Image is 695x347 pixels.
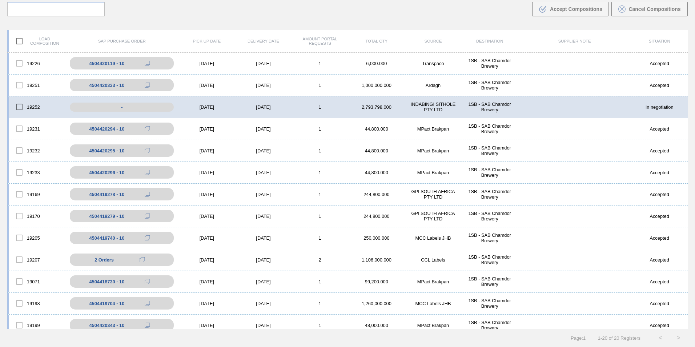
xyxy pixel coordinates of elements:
[140,59,154,68] div: Copy
[292,214,348,219] div: 1
[292,301,348,306] div: 1
[9,274,65,289] div: 19071
[670,329,688,347] button: >
[348,192,405,197] div: 244,800.000
[89,148,124,153] div: 4504420295 - 10
[631,301,688,306] div: Accepted
[235,323,292,328] div: [DATE]
[461,211,518,222] div: 1SB - SAB Chamdor Brewery
[461,58,518,69] div: 1SB - SAB Chamdor Brewery
[631,83,688,88] div: Accepted
[235,61,292,66] div: [DATE]
[631,235,688,241] div: Accepted
[9,33,65,49] div: Load composition
[631,148,688,153] div: Accepted
[405,101,462,112] div: INDABINGI SITHOLE PTY LTD
[140,81,154,89] div: Copy
[405,235,462,241] div: MCC Labels JHB
[628,6,680,12] span: Cancel Compositions
[140,146,154,155] div: Copy
[405,126,462,132] div: MPact Brakpan
[140,124,154,133] div: Copy
[178,279,235,284] div: [DATE]
[89,192,124,197] div: 4504419278 - 10
[348,279,405,284] div: 99,200.000
[461,254,518,265] div: 1SB - SAB Chamdor Brewery
[9,56,65,71] div: 19226
[9,99,65,115] div: 19252
[631,170,688,175] div: Accepted
[461,123,518,134] div: 1SB - SAB Chamdor Brewery
[292,148,348,153] div: 1
[140,168,154,177] div: Copy
[178,170,235,175] div: [DATE]
[292,83,348,88] div: 1
[348,61,405,66] div: 6,000.000
[178,192,235,197] div: [DATE]
[178,214,235,219] div: [DATE]
[405,301,462,306] div: MCC Labels JHB
[292,192,348,197] div: 1
[348,257,405,263] div: 1,106,000.000
[611,2,688,16] button: Cancel Compositions
[9,318,65,333] div: 19199
[405,61,462,66] div: Transpaco
[9,143,65,158] div: 19232
[461,320,518,331] div: 1SB - SAB Chamdor Brewery
[140,190,154,199] div: Copy
[140,212,154,220] div: Copy
[135,255,149,264] div: Copy
[461,39,518,43] div: Destination
[89,214,124,219] div: 4504419279 - 10
[9,187,65,202] div: 19169
[235,192,292,197] div: [DATE]
[292,279,348,284] div: 1
[461,189,518,200] div: 1SB - SAB Chamdor Brewery
[9,208,65,224] div: 19170
[9,296,65,311] div: 19198
[405,257,462,263] div: CCL Labels
[405,189,462,200] div: GPI SOUTH AFRICA PTY LTD
[461,145,518,156] div: 1SB - SAB Chamdor Brewery
[348,39,405,43] div: Total Qty
[631,126,688,132] div: Accepted
[405,83,462,88] div: Ardagh
[235,279,292,284] div: [DATE]
[405,39,462,43] div: Source
[292,126,348,132] div: 1
[518,39,631,43] div: Supplier Note
[631,104,688,110] div: In negotiation
[89,279,124,284] div: 4504418730 - 10
[348,235,405,241] div: 250,000.000
[292,104,348,110] div: 1
[405,279,462,284] div: MPact Brakpan
[89,83,124,88] div: 4504420333 - 10
[461,232,518,243] div: 1SB - SAB Chamdor Brewery
[348,323,405,328] div: 48,000.000
[532,2,608,16] button: Accept Compositions
[70,103,174,112] div: -
[235,235,292,241] div: [DATE]
[348,104,405,110] div: 2,793,798.000
[9,77,65,93] div: 19251
[596,335,640,341] span: 1 - 20 of 20 Registers
[405,323,462,328] div: MPact Brakpan
[235,170,292,175] div: [DATE]
[235,126,292,132] div: [DATE]
[178,39,235,43] div: Pick up Date
[348,83,405,88] div: 1,000,000.000
[235,214,292,219] div: [DATE]
[178,83,235,88] div: [DATE]
[89,126,124,132] div: 4504420294 - 10
[9,252,65,267] div: 19207
[89,301,124,306] div: 4504419704 - 10
[571,335,586,341] span: Page : 1
[235,104,292,110] div: [DATE]
[89,235,124,241] div: 4504419740 - 10
[631,323,688,328] div: Accepted
[348,126,405,132] div: 44,800.000
[292,323,348,328] div: 1
[178,104,235,110] div: [DATE]
[348,214,405,219] div: 244,800.000
[292,235,348,241] div: 1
